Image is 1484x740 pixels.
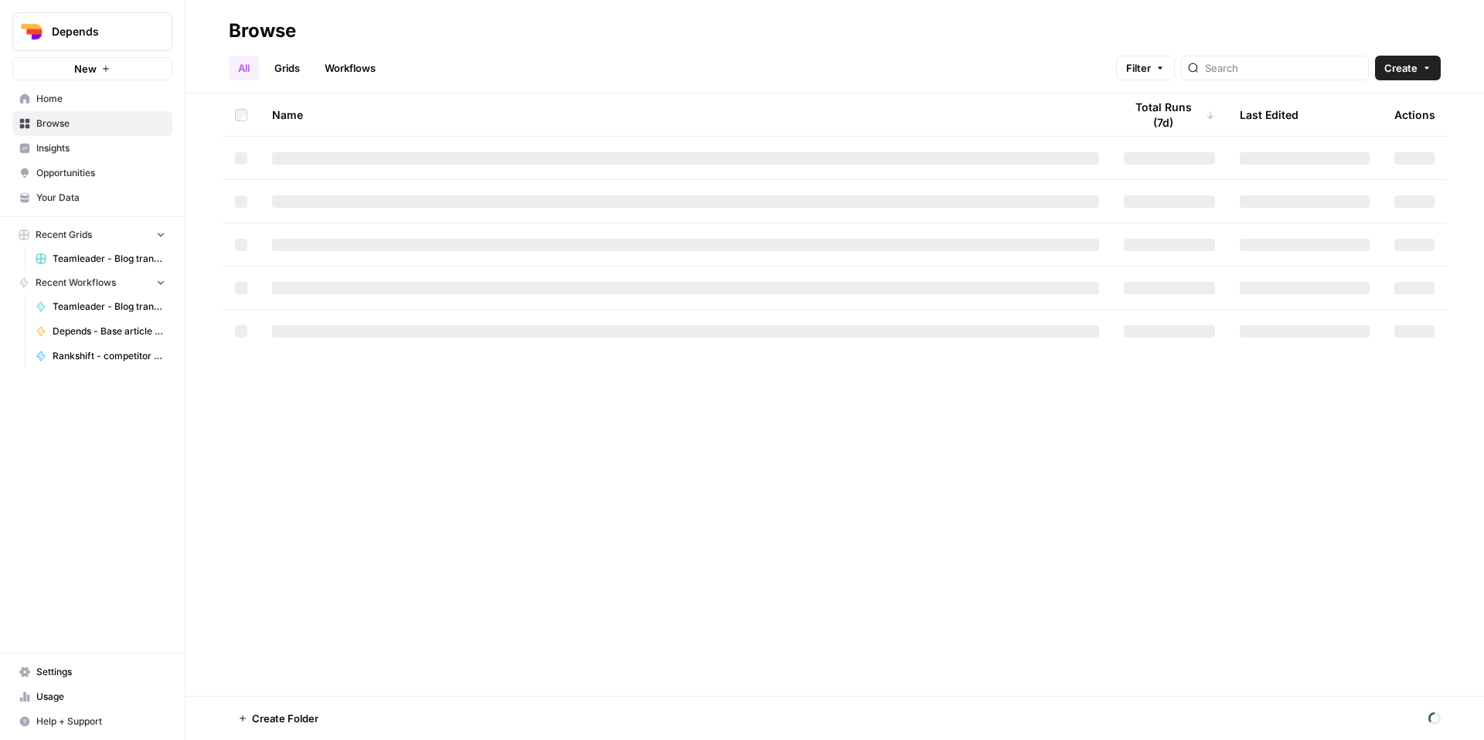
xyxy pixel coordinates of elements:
a: Your Data [12,185,172,210]
div: Last Edited [1240,93,1298,136]
a: Insights [12,136,172,161]
span: Filter [1126,60,1151,76]
button: Help + Support [12,709,172,734]
div: Name [272,93,1099,136]
span: Usage [36,690,165,704]
a: Teamleader - Blog translator - V3 [29,294,172,319]
a: All [229,56,259,80]
img: Depends Logo [18,18,46,46]
span: Depends - Base article writer [53,324,165,338]
button: Recent Grids [12,223,172,246]
div: Total Runs (7d) [1124,93,1215,136]
span: Create [1384,60,1418,76]
input: Search [1205,60,1362,76]
button: Create Folder [229,706,328,731]
a: Settings [12,660,172,684]
span: Create Folder [252,711,318,726]
span: Rankshift - competitor pages [53,349,165,363]
span: Browse [36,117,165,131]
a: Depends - Base article writer [29,319,172,344]
a: Usage [12,684,172,709]
a: Teamleader - Blog translator - V3 Grid [29,246,172,271]
span: Help + Support [36,715,165,728]
span: New [74,61,97,76]
div: Actions [1394,93,1435,136]
a: Rankshift - competitor pages [29,344,172,368]
a: Browse [12,111,172,136]
span: Teamleader - Blog translator - V3 [53,300,165,314]
span: Your Data [36,191,165,205]
span: Insights [36,141,165,155]
span: Home [36,92,165,106]
span: Recent Workflows [36,276,116,290]
a: Grids [265,56,309,80]
span: Settings [36,665,165,679]
a: Workflows [315,56,385,80]
button: Filter [1116,56,1175,80]
button: Recent Workflows [12,271,172,294]
span: Depends [52,24,145,39]
a: Home [12,87,172,111]
div: Browse [229,19,296,43]
span: Recent Grids [36,228,92,242]
button: Workspace: Depends [12,12,172,51]
a: Opportunities [12,161,172,185]
span: Opportunities [36,166,165,180]
span: Teamleader - Blog translator - V3 Grid [53,252,165,266]
button: Create [1375,56,1441,80]
button: New [12,57,172,80]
